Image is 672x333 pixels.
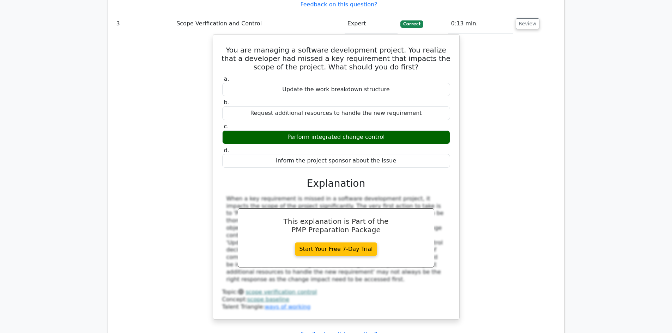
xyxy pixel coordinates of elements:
a: Feedback on this question? [300,1,377,8]
span: c. [224,123,229,130]
a: ways of working [265,303,310,310]
div: Inform the project sponsor about the issue [222,154,450,168]
td: 3 [114,14,174,34]
a: scope baseline [247,296,289,303]
td: 0:13 min. [448,14,513,34]
span: Correct [400,20,423,27]
h5: You are managing a software development project. You realize that a developer had missed a key re... [222,46,451,71]
div: When a key requirement is missed in a software development project, it impacts the scope of the p... [226,195,446,283]
span: b. [224,99,229,106]
a: Start Your Free 7-Day Trial [295,242,377,256]
div: Update the work breakdown structure [222,83,450,97]
div: Request additional resources to handle the new requirement [222,106,450,120]
span: d. [224,147,229,154]
span: a. [224,75,229,82]
div: Topic: [222,289,450,296]
h3: Explanation [226,178,446,190]
td: Scope Verification and Control [174,14,345,34]
div: Talent Triangle: [222,289,450,310]
td: Expert [345,14,398,34]
div: Concept: [222,296,450,303]
a: scope verification control [246,289,317,295]
div: Perform integrated change control [222,130,450,144]
button: Review [516,18,540,29]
